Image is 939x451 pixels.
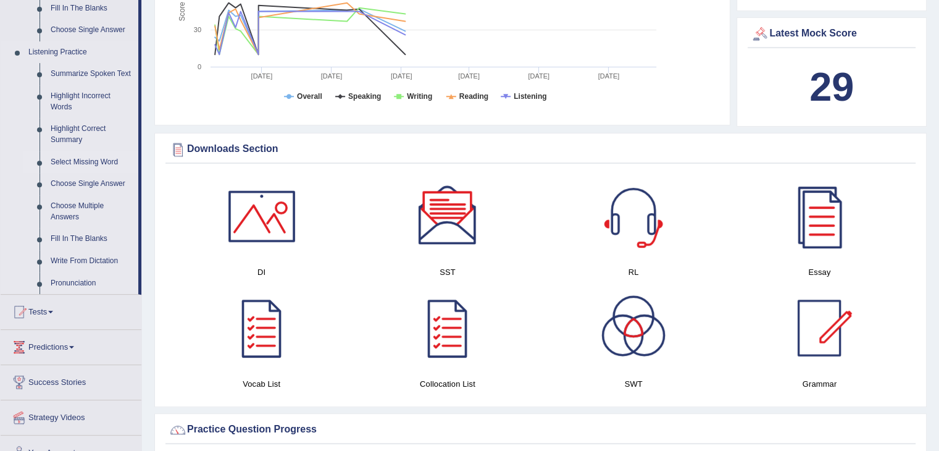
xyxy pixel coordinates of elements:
div: Latest Mock Score [751,25,912,43]
tspan: Score [178,2,186,22]
a: Highlight Correct Summary [45,118,138,151]
tspan: [DATE] [321,72,343,80]
a: Select Missing Word [45,151,138,174]
h4: Collocation List [361,377,534,390]
a: Tests [1,295,141,326]
tspan: [DATE] [528,72,549,80]
a: Success Stories [1,365,141,396]
a: Summarize Spoken Text [45,63,138,85]
a: Pronunciation [45,272,138,295]
b: 29 [809,64,854,109]
h4: Grammar [733,377,906,390]
div: Downloads Section [169,140,912,159]
a: Strategy Videos [1,400,141,431]
h4: SST [361,266,534,279]
tspan: [DATE] [251,72,273,80]
h4: RL [547,266,720,279]
tspan: Overall [297,92,322,101]
a: Highlight Incorrect Words [45,85,138,118]
text: 0 [198,63,201,70]
a: Choose Single Answer [45,19,138,41]
tspan: Speaking [348,92,381,101]
tspan: [DATE] [391,72,412,80]
h4: DI [175,266,348,279]
h4: Vocab List [175,377,348,390]
a: Fill In The Blanks [45,228,138,250]
tspan: Writing [407,92,432,101]
h4: Essay [733,266,906,279]
tspan: [DATE] [598,72,620,80]
a: Write From Dictation [45,250,138,272]
a: Listening Practice [23,41,138,64]
a: Choose Single Answer [45,173,138,195]
tspan: Reading [459,92,488,101]
tspan: [DATE] [458,72,480,80]
a: Choose Multiple Answers [45,195,138,228]
div: Practice Question Progress [169,421,912,439]
a: Predictions [1,330,141,361]
h4: SWT [547,377,720,390]
tspan: Listening [514,92,546,101]
text: 30 [194,26,201,33]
